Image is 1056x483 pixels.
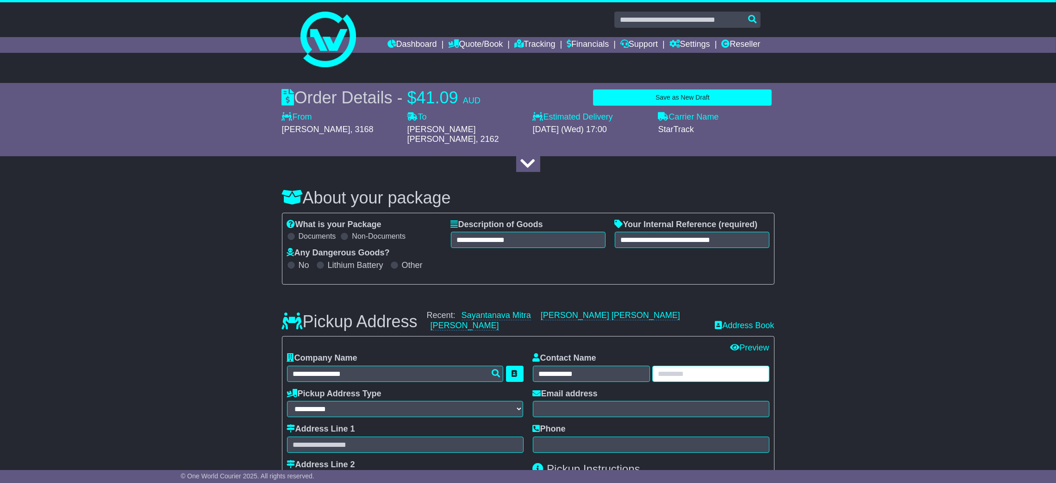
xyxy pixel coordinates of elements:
[567,37,609,53] a: Financials
[350,125,374,134] span: , 3168
[721,37,760,53] a: Reseller
[448,37,503,53] a: Quote/Book
[427,311,706,330] div: Recent:
[407,88,417,107] span: $
[463,96,481,105] span: AUD
[287,460,355,470] label: Address Line 2
[593,89,772,106] button: Save as New Draft
[451,220,543,230] label: Description of Goods
[407,112,427,122] label: To
[287,353,357,363] label: Company Name
[328,261,383,271] label: Lithium Battery
[514,37,555,53] a: Tracking
[462,311,531,320] a: Sayantanava Mitra
[547,463,640,475] span: Pickup Instructions
[658,125,775,135] div: StarTrack
[715,321,774,331] a: Address Book
[620,37,658,53] a: Support
[287,220,381,230] label: What is your Package
[533,112,649,122] label: Estimated Delivery
[417,88,458,107] span: 41.09
[431,321,499,330] a: [PERSON_NAME]
[615,220,758,230] label: Your Internal Reference (required)
[669,37,710,53] a: Settings
[533,389,598,399] label: Email address
[299,261,309,271] label: No
[352,232,406,241] label: Non-Documents
[730,343,769,352] a: Preview
[282,189,775,207] h3: About your package
[533,125,649,135] div: [DATE] (Wed) 17:00
[533,353,596,363] label: Contact Name
[282,125,350,134] span: [PERSON_NAME]
[407,125,476,144] span: [PERSON_NAME] [PERSON_NAME]
[541,311,680,320] a: [PERSON_NAME] [PERSON_NAME]
[476,134,499,144] span: , 2162
[287,424,355,434] label: Address Line 1
[282,312,418,331] h3: Pickup Address
[287,248,390,258] label: Any Dangerous Goods?
[299,232,336,241] label: Documents
[402,261,423,271] label: Other
[181,472,314,480] span: © One World Courier 2025. All rights reserved.
[282,88,481,108] div: Order Details -
[533,424,566,434] label: Phone
[287,389,381,399] label: Pickup Address Type
[387,37,437,53] a: Dashboard
[658,112,719,122] label: Carrier Name
[282,112,312,122] label: From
